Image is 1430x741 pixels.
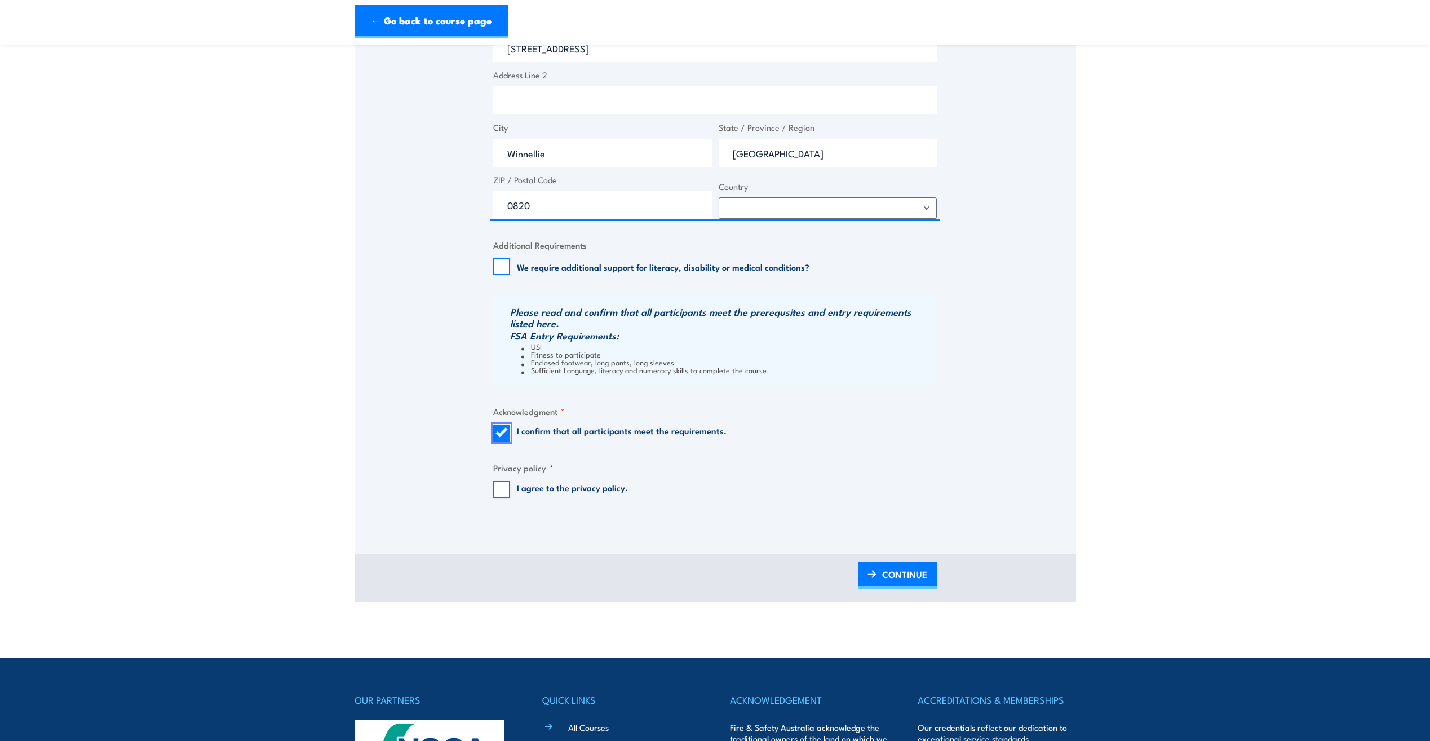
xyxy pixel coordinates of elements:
label: I confirm that all participants meet the requirements. [517,425,727,442]
a: ← Go back to course page [355,5,508,38]
a: All Courses [568,721,609,733]
legend: Additional Requirements [493,239,587,252]
input: Enter a location [493,34,937,62]
label: . [517,481,628,498]
li: Sufficient Language, literacy and numeracy skills to complete the course [521,366,934,374]
label: City [493,121,712,134]
span: CONTINUE [882,559,927,589]
a: I agree to the privacy policy [517,481,625,493]
legend: Acknowledgment [493,405,565,418]
h4: ACKNOWLEDGEMENT [730,692,888,708]
label: Country [719,180,937,193]
h3: Please read and confirm that all participants meet the prerequsites and entry requirements listed... [510,306,934,329]
label: Address Line 2 [493,69,937,82]
h4: OUR PARTNERS [355,692,512,708]
h4: QUICK LINKS [542,692,700,708]
label: ZIP / Postal Code [493,174,712,187]
a: CONTINUE [858,562,937,589]
label: We require additional support for literacy, disability or medical conditions? [517,261,809,272]
li: Fitness to participate [521,350,934,358]
h4: ACCREDITATIONS & MEMBERSHIPS [918,692,1075,708]
label: State / Province / Region [719,121,937,134]
h3: FSA Entry Requirements: [510,330,934,341]
legend: Privacy policy [493,461,554,474]
li: USI [521,342,934,350]
li: Enclosed footwear, long pants, long sleeves [521,358,934,366]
